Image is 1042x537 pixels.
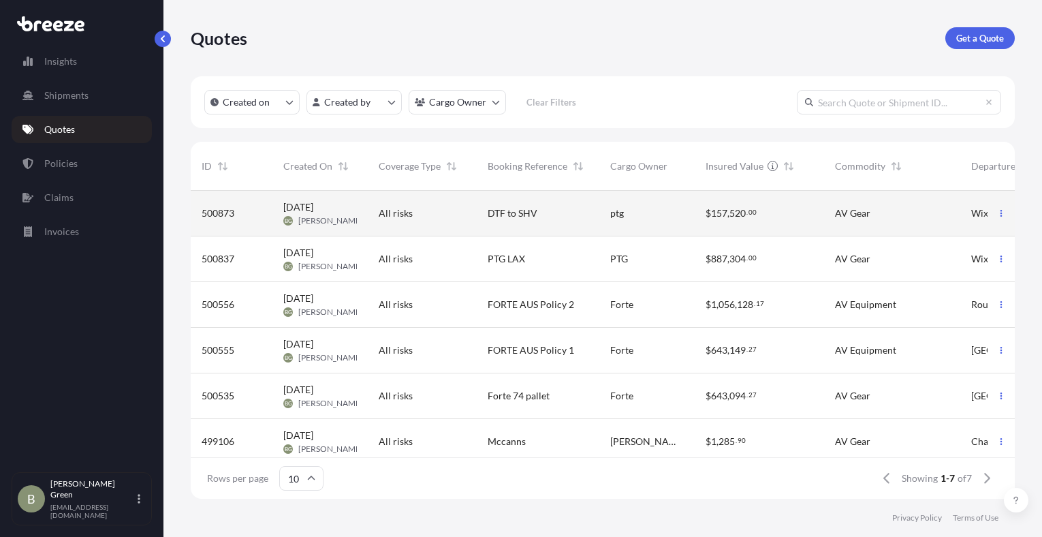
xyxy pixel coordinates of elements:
[835,389,870,403] span: AV Gear
[719,437,735,446] span: 285
[610,252,628,266] span: PTG
[748,393,757,397] span: 27
[727,209,729,218] span: ,
[971,206,1002,220] span: Wixom
[44,123,75,136] p: Quotes
[204,90,300,114] button: createdOn Filter options
[610,159,667,173] span: Cargo Owner
[488,389,550,403] span: Forte 74 pallet
[570,158,586,174] button: Sort
[191,27,247,49] p: Quotes
[797,90,1001,114] input: Search Quote or Shipment ID...
[488,435,526,448] span: Mccanns
[379,252,413,266] span: All risks
[27,492,35,506] span: B
[283,337,313,351] span: [DATE]
[737,300,753,309] span: 128
[379,389,413,403] span: All risks
[283,159,332,173] span: Created On
[610,206,624,220] span: ptg
[429,95,486,109] p: Cargo Owner
[202,435,234,448] span: 499106
[746,256,748,260] span: .
[706,159,763,173] span: Insured Value
[835,252,870,266] span: AV Gear
[941,472,955,485] span: 1-7
[706,391,711,401] span: $
[971,435,1012,448] span: Charlotte
[12,218,152,245] a: Invoices
[716,300,719,309] span: ,
[409,90,506,114] button: cargoOwner Filter options
[711,391,727,401] span: 643
[12,116,152,143] a: Quotes
[215,158,231,174] button: Sort
[711,346,727,355] span: 643
[727,254,729,264] span: ,
[738,438,746,443] span: 90
[202,389,234,403] span: 500535
[711,300,716,309] span: 1
[285,305,292,319] span: BG
[706,346,711,355] span: $
[729,209,746,218] span: 520
[285,351,292,365] span: BG
[735,300,737,309] span: ,
[50,478,135,500] p: [PERSON_NAME] Green
[285,260,292,273] span: BG
[223,95,270,109] p: Created on
[12,150,152,177] a: Policies
[746,393,748,397] span: .
[780,158,797,174] button: Sort
[748,210,757,215] span: 00
[888,158,904,174] button: Sort
[971,252,1002,266] span: Wixom
[748,256,757,260] span: 00
[706,437,711,446] span: $
[298,215,363,226] span: [PERSON_NAME]
[306,90,402,114] button: createdBy Filter options
[526,95,576,109] p: Clear Filters
[298,352,363,363] span: [PERSON_NAME]
[711,209,727,218] span: 157
[488,252,525,266] span: PTG LAX
[956,31,1004,45] p: Get a Quote
[706,209,711,218] span: $
[835,435,870,448] span: AV Gear
[488,206,537,220] span: DTF to SHV
[835,298,896,311] span: AV Equipment
[202,252,234,266] span: 500837
[379,159,441,173] span: Coverage Type
[729,391,746,401] span: 094
[202,206,234,220] span: 500873
[488,159,567,173] span: Booking Reference
[716,437,719,446] span: ,
[706,300,711,309] span: $
[202,298,234,311] span: 500556
[719,300,735,309] span: 056
[12,184,152,211] a: Claims
[610,389,633,403] span: Forte
[44,225,79,239] p: Invoices
[754,301,755,306] span: .
[835,159,885,173] span: Commodity
[285,214,292,228] span: BG
[892,512,942,523] a: Privacy Policy
[958,472,972,485] span: of 7
[379,206,413,220] span: All risks
[971,298,1022,311] span: Round Rock
[379,298,413,311] span: All risks
[44,157,78,170] p: Policies
[513,91,589,113] button: Clear Filters
[207,472,268,485] span: Rows per page
[379,435,413,448] span: All risks
[706,254,711,264] span: $
[902,472,938,485] span: Showing
[283,200,313,214] span: [DATE]
[44,191,74,204] p: Claims
[285,442,292,456] span: BG
[610,435,684,448] span: [PERSON_NAME] systems
[945,27,1015,49] a: Get a Quote
[443,158,460,174] button: Sort
[748,347,757,352] span: 27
